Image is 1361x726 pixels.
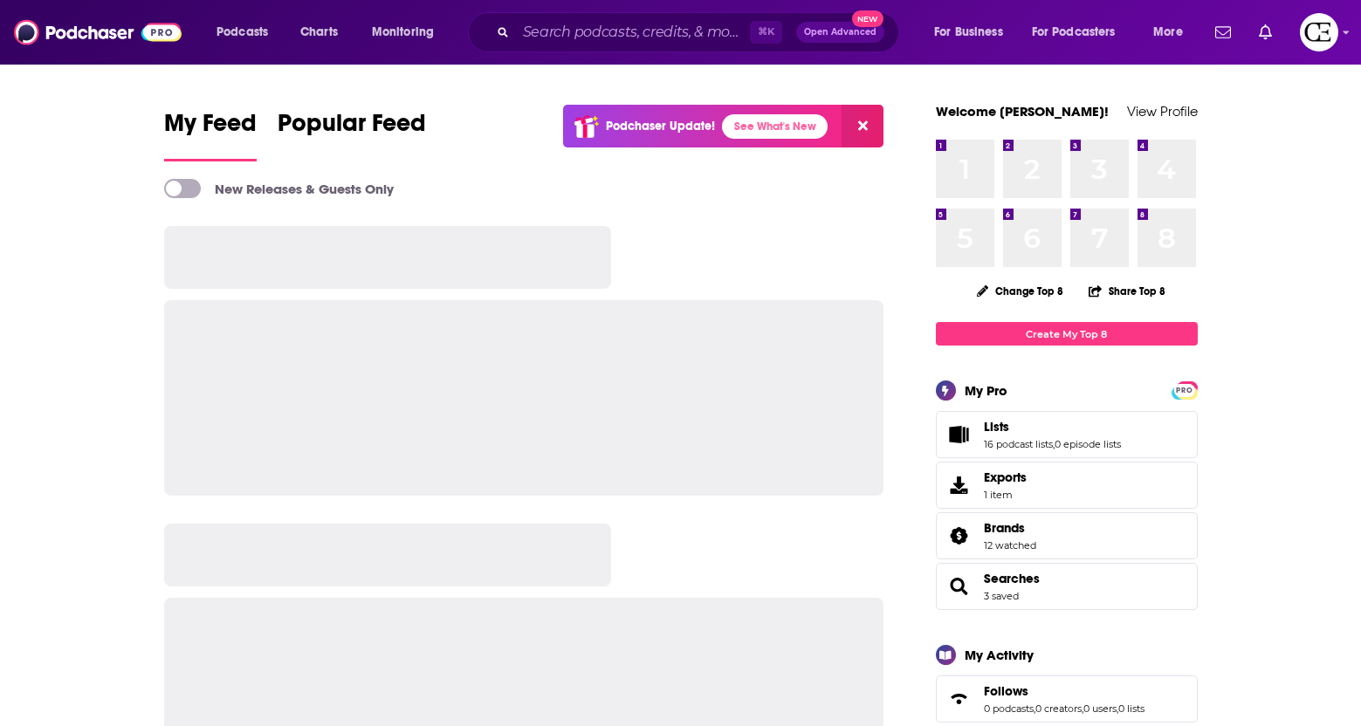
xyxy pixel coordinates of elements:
a: New Releases & Guests Only [164,179,394,198]
p: Podchaser Update! [606,119,715,134]
a: 12 watched [984,539,1036,551]
a: See What's New [722,114,828,139]
a: 0 users [1083,702,1117,715]
a: Exports [936,462,1198,509]
span: Exports [984,469,1027,485]
button: Change Top 8 [966,280,1075,302]
button: open menu [922,18,1025,46]
a: Create My Top 8 [936,322,1198,346]
a: Follows [984,683,1144,699]
button: open menu [1021,18,1141,46]
span: Brands [984,520,1025,536]
span: Follows [984,683,1028,699]
a: Welcome [PERSON_NAME]! [936,103,1109,120]
span: For Podcasters [1032,20,1116,45]
span: Popular Feed [278,108,426,148]
button: Share Top 8 [1088,274,1166,308]
span: Searches [936,563,1198,610]
span: For Business [934,20,1003,45]
a: Follows [942,687,977,711]
div: My Activity [965,647,1034,663]
div: My Pro [965,382,1007,399]
button: Show profile menu [1300,13,1338,51]
a: Charts [289,18,348,46]
span: Lists [936,411,1198,458]
span: ⌘ K [750,21,782,44]
span: Follows [936,675,1198,723]
a: Brands [942,524,977,548]
button: Open AdvancedNew [796,22,884,43]
img: User Profile [1300,13,1338,51]
button: open menu [1141,18,1205,46]
a: 0 podcasts [984,702,1034,715]
a: Lists [942,422,977,447]
a: View Profile [1127,103,1198,120]
button: open menu [204,18,291,46]
span: Brands [936,512,1198,559]
a: Popular Feed [278,108,426,161]
a: 3 saved [984,590,1019,602]
a: My Feed [164,108,257,161]
a: Show notifications dropdown [1208,17,1238,47]
span: Lists [984,419,1009,435]
a: Brands [984,520,1036,536]
span: Charts [300,20,338,45]
span: Open Advanced [804,28,876,37]
a: Searches [984,571,1040,586]
img: Podchaser - Follow, Share and Rate Podcasts [14,16,182,49]
span: New [852,10,883,27]
a: 0 episode lists [1055,438,1121,450]
span: My Feed [164,108,257,148]
span: 1 item [984,489,1027,501]
span: More [1153,20,1183,45]
a: 0 creators [1035,702,1082,715]
span: , [1082,702,1083,715]
button: open menu [360,18,457,46]
span: Logged in as cozyearthaudio [1300,13,1338,51]
span: Podcasts [217,20,268,45]
span: , [1053,438,1055,450]
input: Search podcasts, credits, & more... [516,18,750,46]
a: 0 lists [1118,702,1144,715]
span: Monitoring [372,20,434,45]
span: , [1117,702,1118,715]
a: Searches [942,574,977,599]
div: Search podcasts, credits, & more... [485,12,916,52]
a: PRO [1174,383,1195,396]
a: 16 podcast lists [984,438,1053,450]
span: Exports [942,473,977,497]
span: , [1034,702,1035,715]
a: Show notifications dropdown [1252,17,1279,47]
a: Lists [984,419,1121,435]
span: PRO [1174,384,1195,397]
